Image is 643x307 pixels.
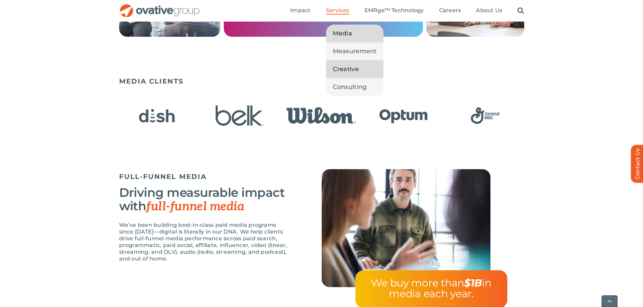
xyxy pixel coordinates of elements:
span: Consulting [333,82,367,92]
img: Media – Paid [322,169,490,287]
a: Impact [290,7,311,14]
div: 5 / 23 [283,100,360,133]
span: full-funnel media [146,199,244,214]
p: We’ve been building best-in-class paid media programs since [DATE]—digital is literally in our DN... [119,222,288,262]
span: Services [326,7,349,14]
a: Search [517,7,524,14]
h3: Driving measurable impact with [119,186,288,213]
a: Media [326,25,383,42]
a: Measurement [326,42,383,60]
a: Consulting [326,78,383,96]
a: OG_Full_horizontal_RGB [119,3,200,10]
strong: $1B [464,277,482,289]
div: 7 / 23 [447,100,524,133]
a: EMRge™ Technology [365,7,424,14]
span: We buy more than in media each year. [371,277,491,300]
div: 3 / 23 [119,100,196,133]
span: EMRge™ Technology [365,7,424,14]
span: Media [333,29,352,38]
a: About Us [476,7,502,14]
a: Services [326,7,349,14]
a: Careers [439,7,461,14]
h5: MEDIA CLIENTS [119,77,524,85]
div: 4 / 23 [201,100,278,133]
span: About Us [476,7,502,14]
span: Creative [333,64,359,74]
div: 6 / 23 [365,100,442,133]
span: Measurement [333,47,377,56]
h5: FULL-FUNNEL MEDIA [119,173,288,181]
a: Creative [326,60,383,78]
span: Careers [439,7,461,14]
span: Impact [290,7,311,14]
